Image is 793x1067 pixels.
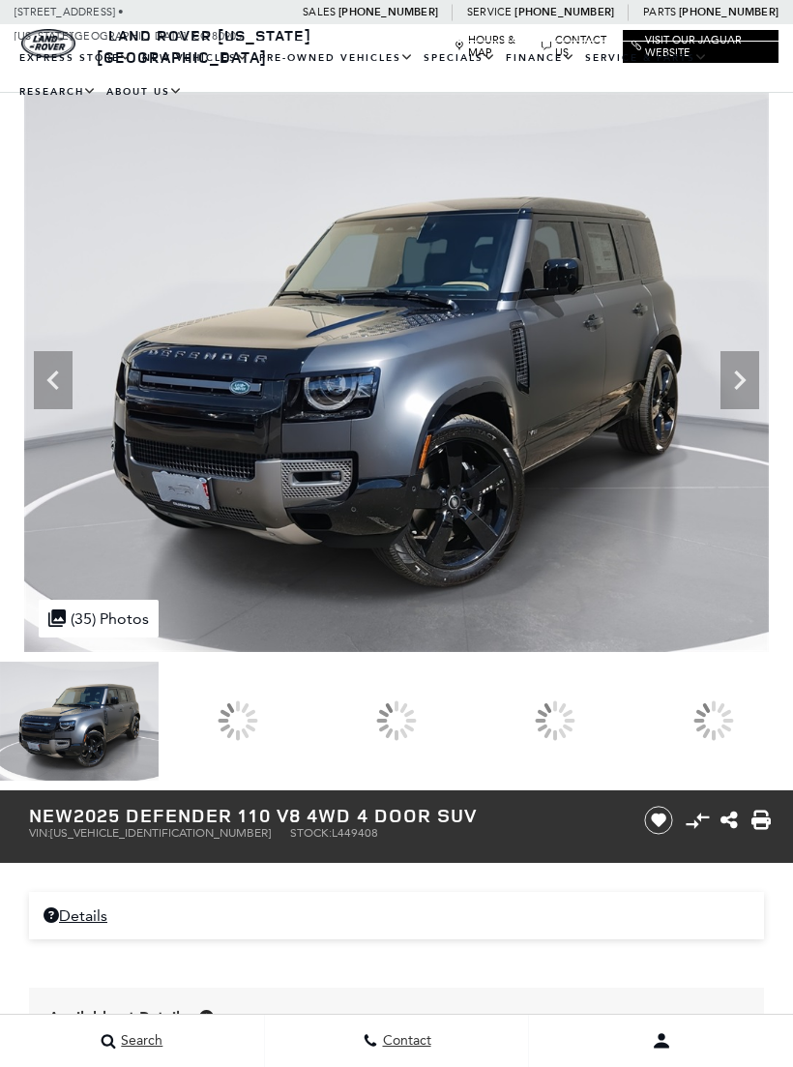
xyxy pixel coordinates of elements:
[529,1017,793,1065] button: user-profile-menu
[44,906,749,925] a: Details
[631,34,770,59] a: Visit Our Jaguar Website
[50,826,271,840] span: [US_VEHICLE_IDENTIFICATION_NUMBER]
[15,42,778,109] nav: Main Navigation
[24,93,770,652] img: New 2025 Carpathian Grey Land Rover V8 image 1
[378,1033,431,1050] span: Contact
[116,1033,162,1050] span: Search
[542,34,613,59] a: Contact Us
[580,42,713,75] a: Service & Parts
[21,29,75,58] a: land-rover
[637,805,680,836] button: Save vehicle
[102,75,188,109] a: About Us
[48,1007,194,1028] span: Available at Retailer
[29,802,73,828] strong: New
[39,600,159,637] div: (35) Photos
[338,5,438,19] a: [PHONE_NUMBER]
[15,6,242,43] a: [STREET_ADDRESS] • [US_STATE][GEOGRAPHIC_DATA], CO 80905
[29,805,620,826] h1: 2025 Defender 110 V8 4WD 4 Door SUV
[501,42,580,75] a: Finance
[29,826,50,840] span: VIN:
[679,5,778,19] a: [PHONE_NUMBER]
[97,25,311,68] a: Land Rover [US_STATE][GEOGRAPHIC_DATA]
[683,806,712,835] button: Compare vehicle
[21,29,75,58] img: Land Rover
[751,809,771,832] a: Print this New 2025 Defender 110 V8 4WD 4 Door SUV
[514,5,614,19] a: [PHONE_NUMBER]
[455,34,532,59] a: Hours & Map
[419,42,501,75] a: Specials
[199,1010,214,1024] div: Vehicle is in stock and ready for immediate delivery. Due to demand, availability is subject to c...
[720,809,738,832] a: Share this New 2025 Defender 110 V8 4WD 4 Door SUV
[15,75,102,109] a: Research
[137,42,254,75] a: New Vehicles
[332,826,378,840] span: L449408
[254,42,419,75] a: Pre-Owned Vehicles
[290,826,332,840] span: Stock:
[15,42,137,75] a: EXPRESS STORE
